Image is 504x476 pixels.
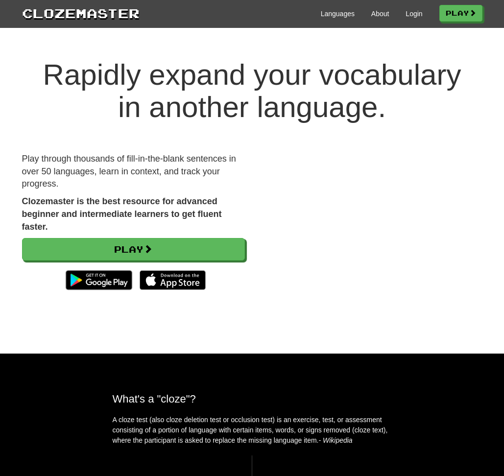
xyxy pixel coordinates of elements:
em: - Wikipedia [319,436,353,444]
h2: What's a "cloze"? [113,393,392,405]
a: About [371,9,389,19]
a: Play [22,238,245,261]
p: A cloze test (also cloze deletion test or occlusion test) is an exercise, test, or assessment con... [113,415,392,446]
a: Play [439,5,482,22]
img: Get it on Google Play [61,265,137,295]
p: Play through thousands of fill-in-the-blank sentences in over 50 languages, learn in context, and... [22,153,245,190]
strong: Clozemaster is the best resource for advanced beginner and intermediate learners to get fluent fa... [22,196,222,231]
a: Clozemaster [22,4,140,22]
a: Languages [321,9,355,19]
img: Download_on_the_App_Store_Badge_US-UK_135x40-25178aeef6eb6b83b96f5f2d004eda3bffbb37122de64afbaef7... [140,270,206,290]
a: Login [406,9,422,19]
